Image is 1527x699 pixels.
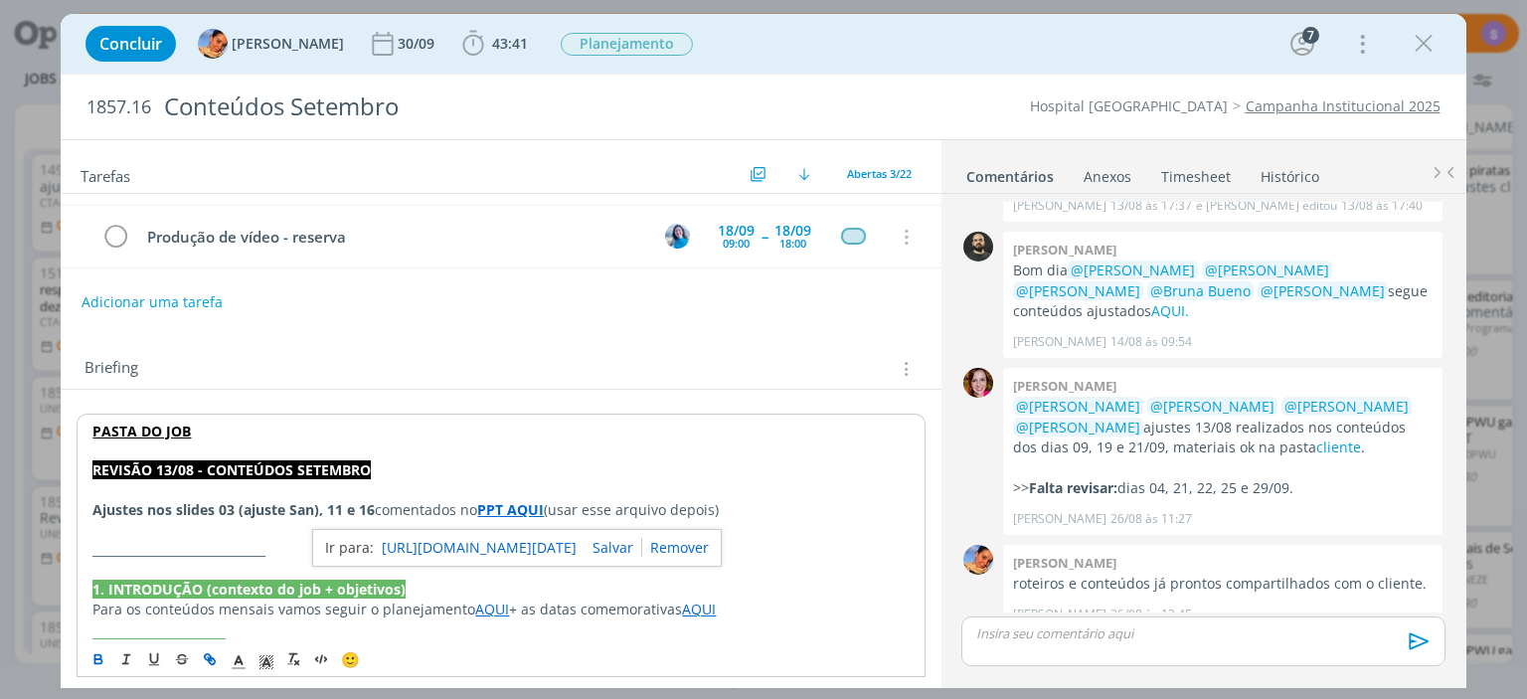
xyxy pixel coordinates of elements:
[682,600,716,618] a: AQUI
[92,500,909,520] p: comentados no (usar esse arquivo depois)
[92,580,406,599] strong: 1. INTRODUÇÃO (contexto do job + objetivos)
[779,238,806,249] div: 18:00
[85,26,176,62] button: Concluir
[99,36,162,52] span: Concluir
[1260,158,1320,187] a: Histórico
[1013,197,1106,215] p: [PERSON_NAME]
[1013,333,1106,351] p: [PERSON_NAME]
[477,500,544,519] a: PPT AQUI
[382,535,577,561] a: [URL][DOMAIN_NAME][DATE]
[336,647,364,671] button: 🙂
[1110,333,1192,351] span: 14/08 às 09:54
[963,368,993,398] img: B
[155,83,868,131] div: Conteúdos Setembro
[1016,418,1140,437] span: @[PERSON_NAME]
[560,32,694,57] button: Planejamento
[1013,377,1116,395] b: [PERSON_NAME]
[225,647,253,671] span: Cor do Texto
[774,224,811,238] div: 18/09
[1013,606,1106,623] p: [PERSON_NAME]
[1302,27,1319,44] div: 7
[1150,281,1251,300] span: @Bruna Bueno
[847,166,912,181] span: Abertas 3/22
[253,647,280,671] span: Cor de Fundo
[492,34,528,53] span: 43:41
[1013,241,1116,259] b: [PERSON_NAME]
[1071,261,1195,279] span: @[PERSON_NAME]
[1246,96,1441,115] a: Campanha Institucional 2025
[1013,261,1433,321] p: Bom dia segue conteúdos ajustados
[1316,437,1361,456] a: cliente
[1013,478,1433,498] p: >> dias 04, 21, 22, 25 e 29/09.
[665,224,690,249] img: E
[232,37,344,51] span: [PERSON_NAME]
[61,14,1465,688] div: dialog
[92,600,909,619] p: Para os conteúdos mensais vamos seguir o planejamento + as datas comemorativas
[1013,574,1433,594] p: roteiros e conteúdos já prontos compartilhados com o cliente.
[92,422,191,440] a: PASTA DO JOB
[1110,197,1192,215] span: 13/08 às 17:37
[663,222,693,252] button: E
[1151,301,1189,320] a: AQUI.
[718,224,755,238] div: 18/09
[81,162,130,186] span: Tarefas
[198,29,344,59] button: L[PERSON_NAME]
[1013,397,1433,457] p: ajustes 13/08 realizados nos conteúdos dos dias 09, 19 e 21/09, materiais ok na pasta .
[963,545,993,575] img: L
[86,96,151,118] span: 1857.16
[561,33,693,56] span: Planejamento
[1030,96,1228,115] a: Hospital [GEOGRAPHIC_DATA]
[1084,167,1131,187] div: Anexos
[198,29,228,59] img: L
[92,540,909,560] p: _____________________________
[762,230,767,244] span: --
[92,638,226,657] strong: 2.PEÇA E FORMATO
[92,500,375,519] strong: Ajustes nos slides 03 (ajuste San), 11 e 16
[965,158,1055,187] a: Comentários
[1013,554,1116,572] b: [PERSON_NAME]
[1110,510,1192,528] span: 26/08 às 11:27
[398,37,438,51] div: 30/09
[1016,281,1140,300] span: @[PERSON_NAME]
[1013,510,1106,528] p: [PERSON_NAME]
[1150,397,1274,416] span: @[PERSON_NAME]
[1205,261,1329,279] span: @[PERSON_NAME]
[457,28,533,60] button: 43:41
[1341,197,1423,215] span: 13/08 às 17:40
[1110,606,1192,623] span: 26/08 às 13:45
[1196,197,1337,215] span: e [PERSON_NAME] editou
[798,168,810,180] img: arrow-down.svg
[1016,397,1140,416] span: @[PERSON_NAME]
[85,356,138,382] span: Briefing
[1029,478,1117,497] strong: Falta revisar:
[81,284,224,320] button: Adicionar uma tarefa
[138,225,646,250] div: Produção de vídeo - reserva
[1286,28,1318,60] button: 7
[1160,158,1232,187] a: Timesheet
[1284,397,1409,416] span: @[PERSON_NAME]
[723,238,750,249] div: 09:00
[963,232,993,262] img: P
[1261,281,1385,300] span: @[PERSON_NAME]
[92,460,371,479] strong: REVISÃO 13/08 - CONTEÚDOS SETEMBRO
[475,600,509,618] a: AQUI
[341,649,360,669] span: 🙂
